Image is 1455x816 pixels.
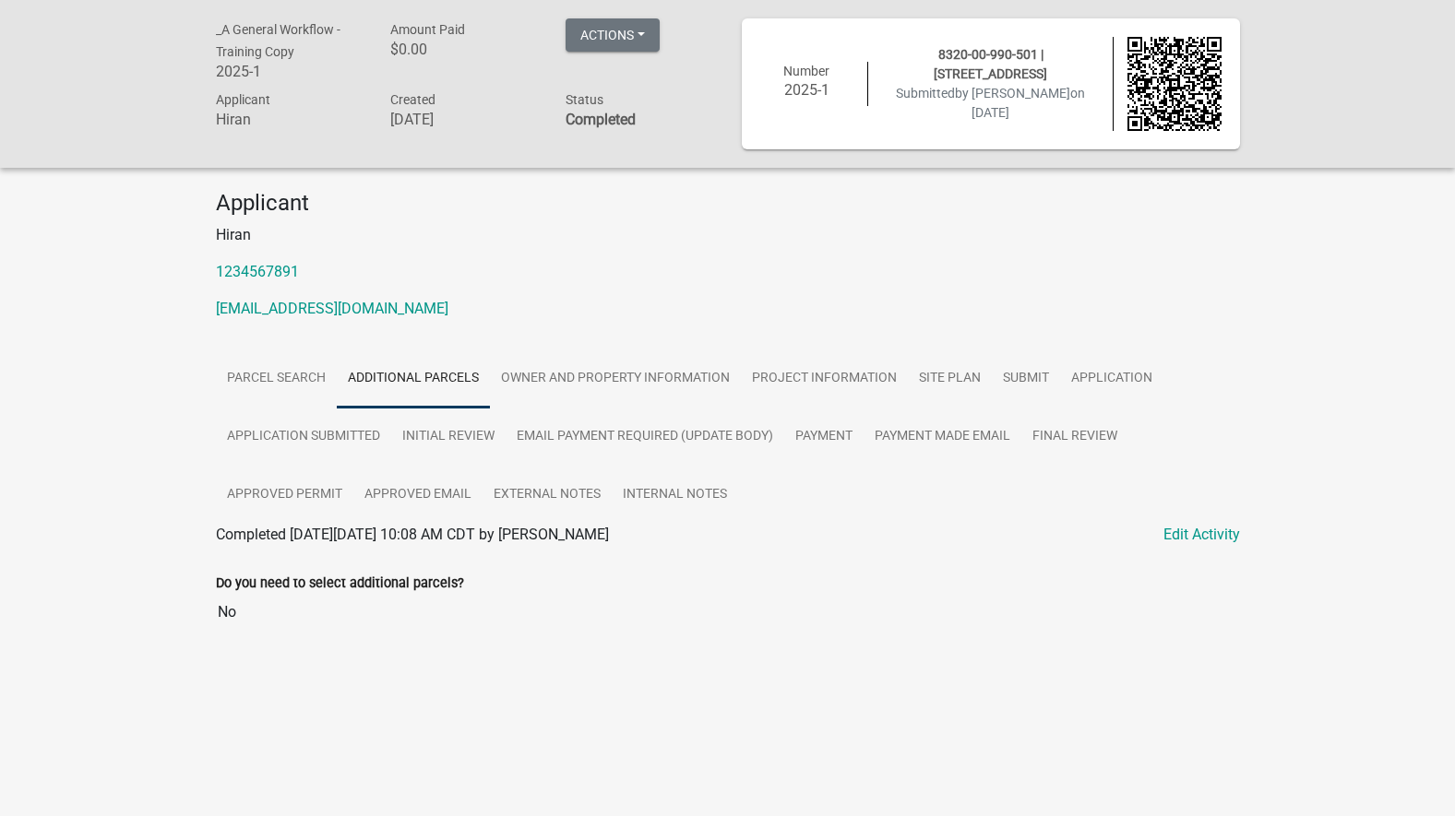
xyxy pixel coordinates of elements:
span: 8320-00-990-501 | [STREET_ADDRESS] [934,47,1047,81]
span: Amount Paid [390,22,465,37]
a: 1234567891 [216,263,299,280]
span: Created [390,92,435,107]
a: Application Submitted [216,408,391,467]
p: Hiran [216,224,1240,246]
h6: Hiran [216,111,364,128]
button: Actions [566,18,660,52]
a: Approved Permit [216,466,353,525]
h6: 2025-1 [216,63,364,80]
a: Owner and Property Information [490,349,741,408]
span: _A General Workflow - Training Copy [216,22,340,59]
a: Initial Review [391,408,506,467]
a: Payment Made Email [864,408,1021,467]
a: Parcel search [216,349,337,408]
a: Final Review [1021,408,1128,467]
label: Do you need to select additional parcels? [216,577,464,590]
span: by [PERSON_NAME] [955,86,1070,101]
span: Submitted on [DATE] [896,86,1085,120]
h6: 2025-1 [760,81,854,99]
a: Email Payment Required (update Body) [506,408,784,467]
h6: $0.00 [390,41,538,58]
a: Approved Email [353,466,483,525]
a: Payment [784,408,864,467]
span: Completed [DATE][DATE] 10:08 AM CDT by [PERSON_NAME] [216,526,609,543]
span: Number [783,64,829,78]
a: External Notes [483,466,612,525]
a: Submit [992,349,1060,408]
span: Applicant [216,92,270,107]
strong: Completed [566,111,636,128]
h4: Applicant [216,190,1240,217]
a: Site Plan [908,349,992,408]
a: Project Information [741,349,908,408]
span: Status [566,92,603,107]
img: QR code [1127,37,1222,131]
a: Edit Activity [1163,524,1240,546]
h6: [DATE] [390,111,538,128]
a: [EMAIL_ADDRESS][DOMAIN_NAME] [216,300,448,317]
a: Application [1060,349,1163,408]
a: Internal Notes [612,466,738,525]
a: Additional Parcels [337,349,490,408]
